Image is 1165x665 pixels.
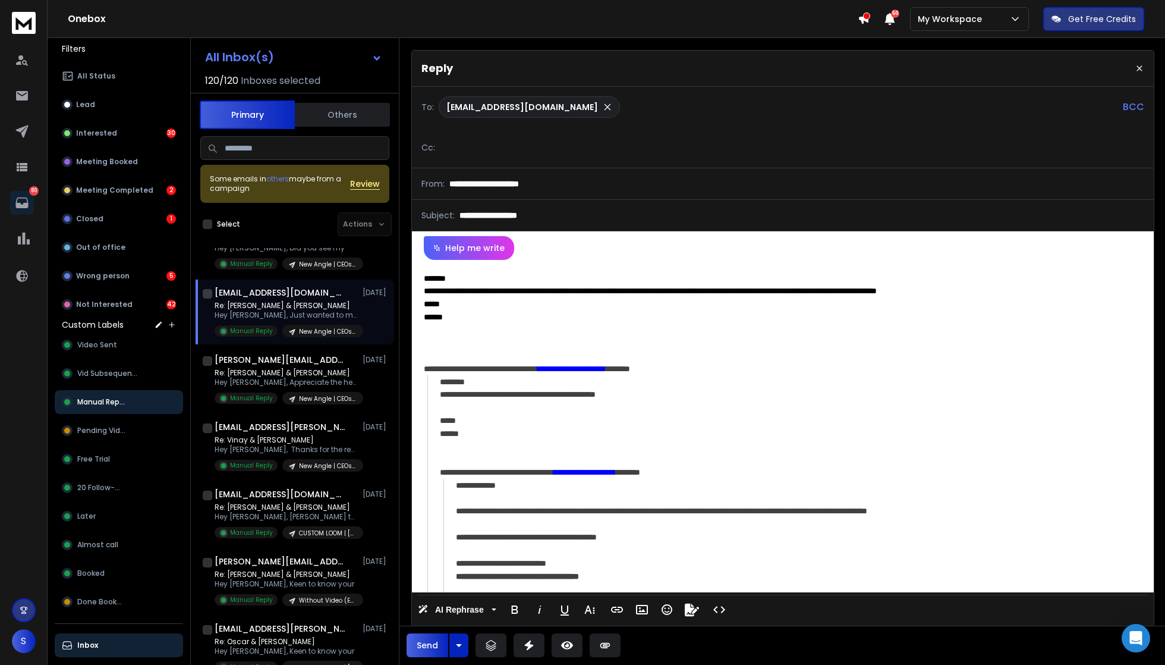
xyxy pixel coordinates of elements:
span: 20 Follow-up [77,483,124,493]
div: 30 [166,128,176,138]
p: Reply [421,60,453,77]
button: Help me write [424,236,514,260]
h1: [EMAIL_ADDRESS][DOMAIN_NAME] [215,287,345,299]
div: Some emails in maybe from a campaign [210,174,350,193]
p: Hey [PERSON_NAME], [PERSON_NAME] to know your [215,512,357,522]
p: Out of office [76,243,125,252]
span: Free Trial [77,454,110,464]
p: Manual Reply [230,327,273,335]
a: 80 [10,191,34,215]
p: Re: [PERSON_NAME] & [PERSON_NAME] [215,503,357,512]
button: Manual Reply [55,390,183,414]
p: Re: Oscar & [PERSON_NAME] [215,637,357,647]
span: Pending Video [77,426,129,435]
button: Send [407,633,448,657]
button: Get Free Credits [1043,7,1144,31]
button: Almost call [55,533,183,557]
button: Wrong person5 [55,264,183,288]
h1: [EMAIL_ADDRESS][DOMAIN_NAME] [215,488,345,500]
p: Manual Reply [230,394,273,403]
span: Booked [77,569,105,578]
p: Not Interested [76,300,133,309]
h1: [PERSON_NAME][EMAIL_ADDRESS][DOMAIN_NAME] [215,556,345,567]
button: Italic (⌘I) [528,598,551,622]
h1: [EMAIL_ADDRESS][PERSON_NAME][DOMAIN_NAME] [215,623,345,635]
p: Wrong person [76,271,130,281]
span: Later [77,512,96,521]
p: CUSTOM LOOM | [PERSON_NAME] | WHOLE WORLD [299,529,356,538]
button: Not Interested42 [55,293,183,316]
img: logo [12,12,36,34]
p: Hey [PERSON_NAME], Thanks for the reply. Let [215,445,357,454]
div: 1 [166,214,176,224]
p: Hey [PERSON_NAME], Did you see my [215,243,357,253]
button: S [12,629,36,653]
button: Primary [200,101,295,129]
button: Closed1 [55,207,183,231]
p: Hey [PERSON_NAME], Keen to know your [215,647,357,656]
span: Manual Reply [77,397,125,407]
button: Out of office [55,236,183,259]
span: 120 / 120 [205,74,238,88]
label: Select [217,219,240,229]
span: 50 [891,10,899,18]
h3: Custom Labels [62,319,124,331]
button: Lead [55,93,183,117]
p: Manual Reply [230,595,273,604]
button: All Status [55,64,183,88]
p: Manual Reply [230,259,273,268]
button: Emoticons [656,598,678,622]
div: 2 [166,186,176,195]
button: Free Trial [55,447,183,471]
button: More Text [578,598,601,622]
p: [DATE] [363,355,389,365]
div: 42 [166,300,176,309]
div: 5 [166,271,176,281]
button: 20 Follow-up [55,476,183,500]
h1: Onebox [68,12,858,26]
p: Re: [PERSON_NAME] & [PERSON_NAME] [215,368,357,378]
p: New Angle | CEOs & Founders | [GEOGRAPHIC_DATA] [299,260,356,269]
button: Signature [681,598,703,622]
p: Inbox [77,641,98,650]
p: [EMAIL_ADDRESS][DOMAIN_NAME] [446,101,598,113]
button: Meeting Completed2 [55,178,183,202]
h1: All Inbox(s) [205,51,274,63]
p: Re: [PERSON_NAME] & [PERSON_NAME] [215,301,357,310]
p: Meeting Completed [76,186,153,195]
button: Later [55,504,183,528]
p: Hey [PERSON_NAME], Just wanted to make [215,310,357,320]
span: AI Rephrase [433,605,486,615]
p: Hey [PERSON_NAME], Keen to know your [215,579,357,589]
p: Cc: [421,142,435,153]
button: Code View [708,598,731,622]
button: Vid Subsequence [55,362,183,385]
button: Meeting Booked [55,150,183,174]
p: Get Free Credits [1068,13,1136,25]
p: Interested [76,128,117,138]
p: Manual Reply [230,461,273,470]
button: Bold (⌘B) [503,598,526,622]
p: Closed [76,214,103,224]
p: All Status [77,71,115,81]
p: [DATE] [363,557,389,566]
div: Open Intercom Messenger [1122,624,1150,653]
button: Interested30 [55,121,183,145]
button: Others [295,102,390,128]
p: [DATE] [363,624,389,633]
button: Underline (⌘U) [553,598,576,622]
span: Video Sent [77,340,117,350]
button: Inbox [55,633,183,657]
p: My Workspace [918,13,987,25]
h1: [PERSON_NAME][EMAIL_ADDRESS][DOMAIN_NAME] [215,354,345,366]
p: [DATE] [363,490,389,499]
button: All Inbox(s) [196,45,392,69]
span: Done Booked [77,597,126,607]
button: Pending Video [55,419,183,443]
span: others [266,174,289,184]
span: Almost call [77,540,118,550]
p: Manual Reply [230,528,273,537]
button: Video Sent [55,333,183,357]
p: New Angle | CEOs & Founders | [GEOGRAPHIC_DATA] [299,327,356,336]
